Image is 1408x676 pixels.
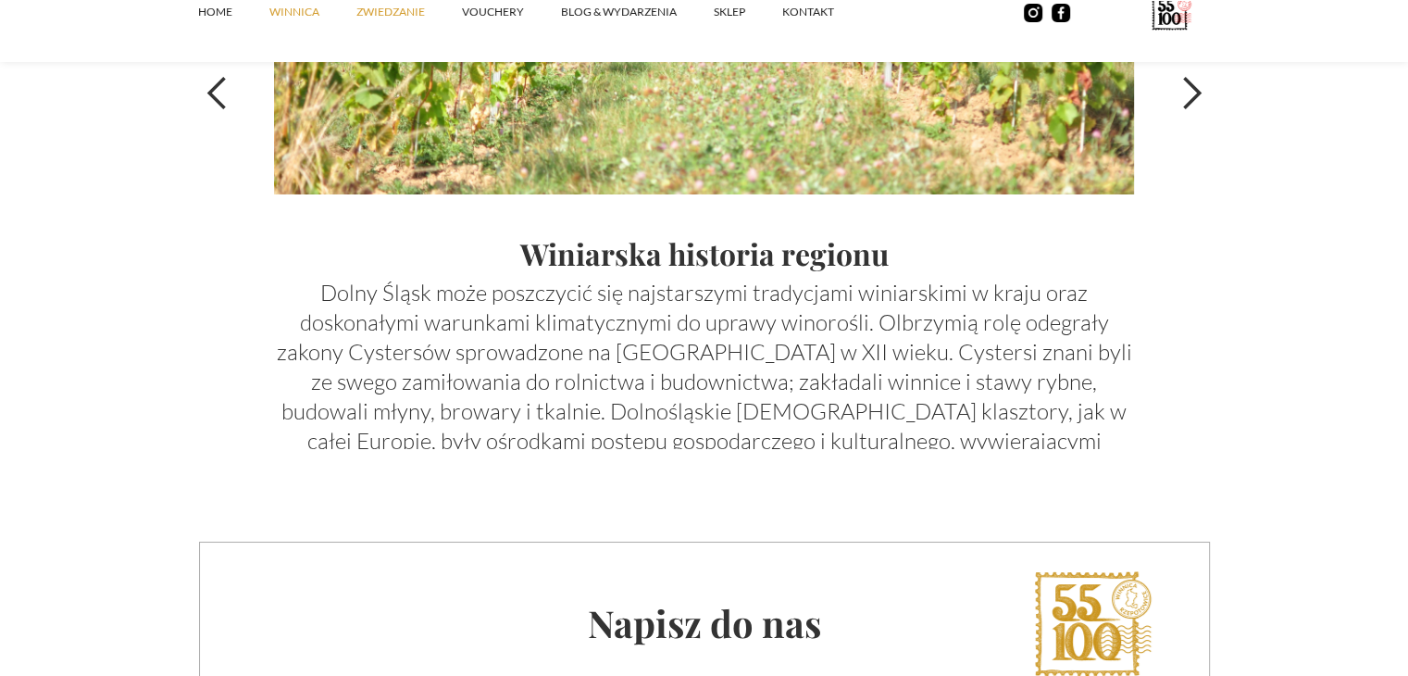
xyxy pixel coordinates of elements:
h2: Napisz do nas [200,598,1209,647]
h1: Winiarska historia regionu [274,239,1133,269]
p: Dolny Śląsk może poszczycić się najstarszymi tradycjami winiarskimi w kraju oraz doskonałymi waru... [274,278,1133,515]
